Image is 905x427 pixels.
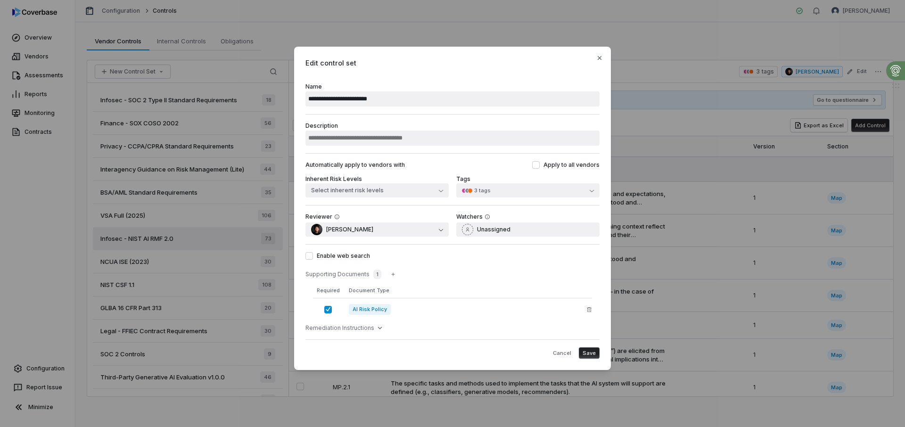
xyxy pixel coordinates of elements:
span: Supporting Documents [305,271,370,278]
button: Cancel [549,347,575,359]
button: Enable web search [305,252,313,260]
div: 3 tags [474,187,491,194]
span: 1 [373,270,381,279]
span: Document Type [349,287,389,294]
label: Enable web search [305,252,600,260]
button: Select inherent risk levels [305,183,449,197]
span: Save [583,350,596,357]
span: Unassigned [477,226,510,233]
img: Clarence Chio avatar [311,224,322,235]
label: Apply to all vendors [532,161,600,169]
span: Required [317,287,340,294]
button: Save [579,347,600,359]
label: Reviewer [305,213,332,221]
label: Name [305,83,600,107]
h3: Automatically apply to vendors with [305,161,405,169]
label: Description [305,122,600,146]
input: Description [305,131,600,146]
span: Remediation Instructions [305,324,374,332]
label: Tags [456,175,470,182]
span: Edit control set [305,58,600,68]
input: Name [305,91,600,107]
button: Apply to all vendors [532,161,540,169]
span: [PERSON_NAME] [326,226,373,233]
label: Watchers [456,213,483,221]
label: Inherent Risk Levels [305,175,362,182]
span: AI Risk Policy [349,304,391,315]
